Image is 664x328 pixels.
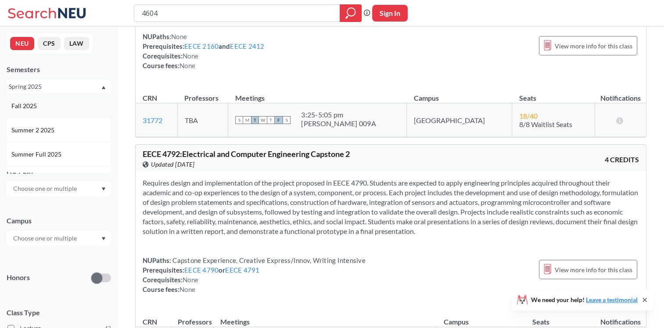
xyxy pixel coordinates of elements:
[11,149,63,159] span: Summer Full 2025
[143,93,157,103] div: CRN
[177,103,228,137] td: TBA
[512,84,595,103] th: Seats
[595,308,646,327] th: Notifications
[7,65,111,74] div: Semesters
[11,101,39,111] span: Fall 2025
[171,256,366,264] span: Capstone Experience, Creative Express/Innov, Writing Intensive
[143,32,265,70] div: NUPaths: Prerequisites: and Corequisites: Course fees:
[38,37,61,50] button: CPS
[101,237,106,241] svg: Dropdown arrow
[171,308,213,327] th: Professors
[555,264,632,275] span: View more info for this class
[372,5,408,22] button: Sign In
[407,103,512,137] td: [GEOGRAPHIC_DATA]
[11,125,56,135] span: Summer 2 2025
[64,37,89,50] button: LAW
[230,42,264,50] a: EECE 2412
[101,86,106,89] svg: Dropdown arrow
[213,308,437,327] th: Meetings
[143,178,639,236] section: Requires design and implementation of the project proposed in EECE 4790. Students are expected to...
[9,233,83,244] input: Choose one or multiple
[525,308,595,327] th: Seats
[228,84,407,103] th: Meetings
[184,266,219,274] a: EECE 4790
[9,183,83,194] input: Choose one or multiple
[531,297,638,303] span: We need your help!
[183,52,198,60] span: None
[143,116,162,124] a: 31772
[267,116,275,124] span: T
[7,231,111,246] div: Dropdown arrow
[340,4,362,22] div: magnifying glass
[183,276,198,284] span: None
[151,160,194,169] span: Updated [DATE]
[275,116,283,124] span: F
[184,42,219,50] a: EECE 2160
[251,116,259,124] span: T
[177,84,228,103] th: Professors
[171,33,187,40] span: None
[243,116,251,124] span: M
[7,181,111,196] div: Dropdown arrow
[143,149,350,159] span: EECE 4792 : Electrical and Computer Engineering Capstone 2
[605,155,639,164] span: 4 CREDITS
[179,285,195,293] span: None
[7,308,111,317] span: Class Type
[555,40,632,51] span: View more info for this class
[179,62,195,69] span: None
[301,119,376,128] div: [PERSON_NAME] 009A
[519,120,572,128] span: 8/8 Waitlist Seats
[143,255,366,294] div: NUPaths: Prerequisites: or Corequisites: Course fees:
[595,84,646,103] th: Notifications
[101,187,106,191] svg: Dropdown arrow
[407,84,512,103] th: Campus
[259,116,267,124] span: W
[235,116,243,124] span: S
[7,273,30,283] p: Honors
[9,82,100,91] div: Spring 2025
[143,317,157,327] div: CRN
[7,216,111,226] div: Campus
[437,308,525,327] th: Campus
[519,112,538,120] span: 18 / 40
[7,80,111,94] div: Spring 2025Dropdown arrowFall 2025Summer 2 2025Summer Full 2025Summer 1 2025Spring 2025Fall 2024S...
[141,6,334,21] input: Class, professor, course number, "phrase"
[225,266,259,274] a: EECE 4791
[301,110,376,119] div: 3:25 - 5:05 pm
[283,116,291,124] span: S
[345,7,356,19] svg: magnifying glass
[10,37,34,50] button: NEU
[586,296,638,303] a: Leave a testimonial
